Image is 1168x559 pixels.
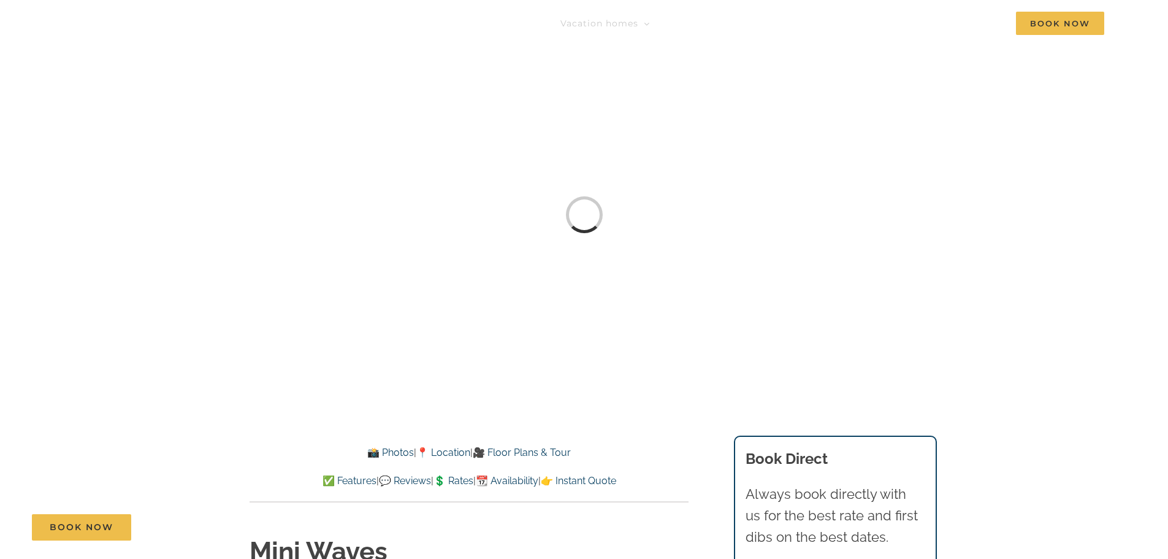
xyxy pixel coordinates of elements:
span: Deals & More [778,19,842,28]
a: ✅ Features [323,475,376,487]
a: About [881,11,922,36]
b: Book Direct [746,450,828,468]
p: | | | | [250,473,689,489]
a: 📍 Location [416,447,470,458]
a: 💲 Rates [433,475,473,487]
span: Vacation homes [560,19,638,28]
a: Vacation homes [560,11,650,36]
span: Book Now [1016,12,1104,35]
p: Always book directly with us for the best rate and first dibs on the best dates. [746,484,925,549]
img: Branson Family Retreats Logo [64,14,272,42]
a: 👉 Instant Quote [541,475,616,487]
p: | | [250,445,689,461]
span: Contact [950,19,988,28]
a: Book Now [32,514,131,541]
a: 📸 Photos [367,447,414,458]
a: 🎥 Floor Plans & Tour [473,447,571,458]
a: 📆 Availability [476,475,538,487]
div: Loading... [566,196,603,233]
nav: Main Menu [560,11,1104,36]
a: 💬 Reviews [379,475,431,487]
span: Things to do [678,19,739,28]
a: Things to do [678,11,750,36]
span: Book Now [50,522,113,533]
a: Deals & More [778,11,853,36]
a: Contact [950,11,988,36]
span: About [881,19,910,28]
